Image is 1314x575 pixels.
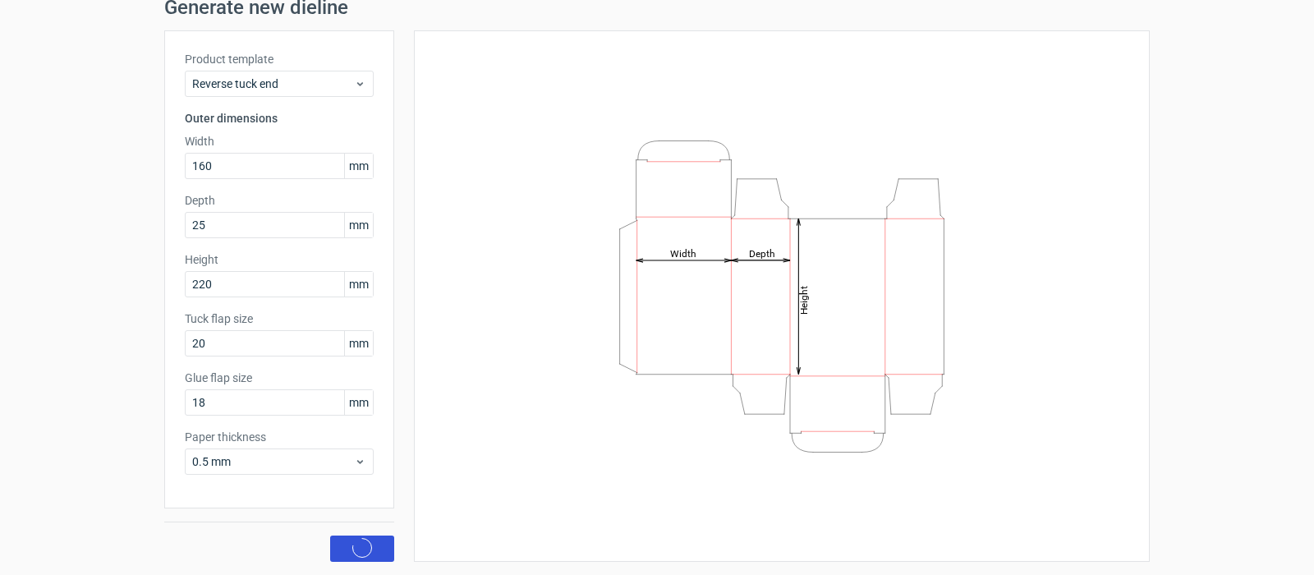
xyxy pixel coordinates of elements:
label: Glue flap size [185,370,374,386]
span: 0.5 mm [192,453,354,470]
span: Reverse tuck end [192,76,354,92]
label: Width [185,133,374,149]
label: Product template [185,51,374,67]
tspan: Depth [749,247,775,259]
span: mm [344,154,373,178]
span: mm [344,390,373,415]
label: Paper thickness [185,429,374,445]
span: mm [344,272,373,297]
span: mm [344,213,373,237]
span: mm [344,331,373,356]
tspan: Height [798,285,810,314]
h3: Outer dimensions [185,110,374,126]
label: Depth [185,192,374,209]
tspan: Width [670,247,696,259]
label: Height [185,251,374,268]
label: Tuck flap size [185,310,374,327]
